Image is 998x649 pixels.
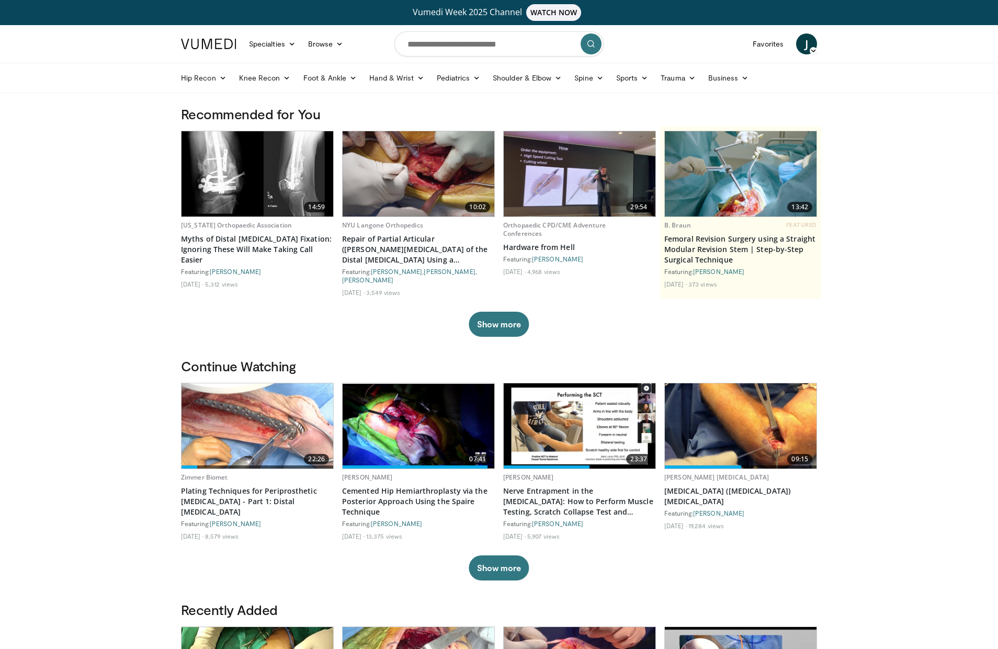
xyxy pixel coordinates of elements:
[181,486,334,517] a: Plating Techniques for Periprosthetic [MEDICAL_DATA] - Part 1: Distal [MEDICAL_DATA]
[503,486,656,517] a: Nerve Entrapment in the [MEDICAL_DATA]: How to Perform Muscle Testing, Scratch Collapse Test and ...
[465,202,490,212] span: 10:02
[342,221,423,230] a: NYU Langone Orthopedics
[233,67,297,88] a: Knee Recon
[371,520,422,527] a: [PERSON_NAME]
[787,202,812,212] span: 13:42
[205,532,239,540] li: 8,579 views
[394,31,604,56] input: Search topics, interventions
[182,131,333,217] a: 14:59
[654,67,702,88] a: Trauma
[503,242,656,253] a: Hardware from Hell
[343,131,494,217] a: 10:02
[503,221,606,238] a: Orthopaedic CPD/CME Adventure Conferences
[371,268,422,275] a: [PERSON_NAME]
[504,131,655,217] img: 60775afc-ffda-4ab0-8851-c93795a251ec.620x360_q85_upscale.jpg
[688,280,717,288] li: 373 views
[366,532,402,540] li: 13,375 views
[664,280,687,288] li: [DATE]
[527,267,560,276] li: 4,968 views
[664,234,817,265] a: Femoral Revision Surgery using a Straight Modular Revision Stem | Step-by-Step Surgical Technique
[181,267,334,276] div: Featuring:
[343,383,494,469] a: 07:41
[693,509,744,517] a: [PERSON_NAME]
[342,532,365,540] li: [DATE]
[342,267,495,284] div: Featuring: , ,
[526,4,582,21] span: WATCH NOW
[181,106,817,122] h3: Recommended for You
[664,221,691,230] a: B. Braun
[469,555,529,580] button: Show more
[786,221,817,229] span: FEATURED
[342,276,393,283] a: [PERSON_NAME]
[182,383,333,469] img: d9a74720-ed1c-49b9-8259-0b05c72e3d51.620x360_q85_upscale.jpg
[787,454,812,464] span: 09:15
[363,67,430,88] a: Hand & Wrist
[504,131,655,217] a: 29:54
[503,519,656,528] div: Featuring:
[430,67,486,88] a: Pediatrics
[182,383,333,469] a: 22:26
[527,532,560,540] li: 5,907 views
[796,33,817,54] a: J
[665,383,816,469] a: 09:15
[465,454,490,464] span: 07:41
[610,67,655,88] a: Sports
[503,532,526,540] li: [DATE]
[304,202,329,212] span: 14:59
[181,221,292,230] a: [US_STATE] Orthopaedic Association
[243,33,302,54] a: Specialties
[205,280,238,288] li: 5,312 views
[568,67,609,88] a: Spine
[664,509,817,517] div: Featuring:
[181,519,334,528] div: Featuring:
[504,383,655,469] a: 23:37
[181,234,334,265] a: Myths of Distal [MEDICAL_DATA] Fixation: Ignoring These Will Make Taking Call Easier
[366,288,400,297] li: 3,549 views
[664,473,769,482] a: [PERSON_NAME] [MEDICAL_DATA]
[424,268,475,275] a: [PERSON_NAME]
[181,532,203,540] li: [DATE]
[503,473,554,482] a: [PERSON_NAME]
[181,280,203,288] li: [DATE]
[181,601,817,618] h3: Recently Added
[181,473,228,482] a: Zimmer Biomet
[182,131,333,217] img: 39bdb1d6-6af8-4efc-b2ca-86c135371457.620x360_q85_upscale.jpg
[702,67,755,88] a: Business
[181,358,817,374] h3: Continue Watching
[210,520,261,527] a: [PERSON_NAME]
[342,288,365,297] li: [DATE]
[342,519,495,528] div: Featuring:
[664,486,817,507] a: [MEDICAL_DATA] ([MEDICAL_DATA]) [MEDICAL_DATA]
[486,67,568,88] a: Shoulder & Elbow
[343,384,494,468] img: c66cfaa8-3ad4-4c68-92de-7144ce094961.620x360_q85_upscale.jpg
[304,454,329,464] span: 22:26
[342,234,495,265] a: Repair of Partial Articular ([PERSON_NAME][MEDICAL_DATA] of the Distal [MEDICAL_DATA] Using a Pos...
[688,521,724,530] li: 19,284 views
[469,312,529,337] button: Show more
[504,383,655,469] img: de7a92a3-feb1-4e24-a357-e30b49f19de6.620x360_q85_upscale.jpg
[343,131,494,217] img: 3d4133fe-2cbe-4a44-a72d-bba45744c8c4.620x360_q85_upscale.jpg
[693,268,744,275] a: [PERSON_NAME]
[664,521,687,530] li: [DATE]
[746,33,790,54] a: Favorites
[342,486,495,517] a: Cemented Hip Hemiarthroplasty via the Posterior Approach Using the Spaire Technique
[626,202,651,212] span: 29:54
[181,39,236,49] img: VuMedi Logo
[664,267,817,276] div: Featuring:
[665,131,816,217] a: 13:42
[210,268,261,275] a: [PERSON_NAME]
[183,4,815,21] a: Vumedi Week 2025 ChannelWATCH NOW
[342,473,393,482] a: [PERSON_NAME]
[665,131,816,217] img: 4275ad52-8fa6-4779-9598-00e5d5b95857.620x360_q85_upscale.jpg
[626,454,651,464] span: 23:37
[297,67,364,88] a: Foot & Ankle
[532,520,583,527] a: [PERSON_NAME]
[665,383,816,469] img: e65640a2-9595-4195-a9a9-25fa16d95170.620x360_q85_upscale.jpg
[503,255,656,263] div: Featuring:
[175,67,233,88] a: Hip Recon
[503,267,526,276] li: [DATE]
[532,255,583,263] a: [PERSON_NAME]
[302,33,350,54] a: Browse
